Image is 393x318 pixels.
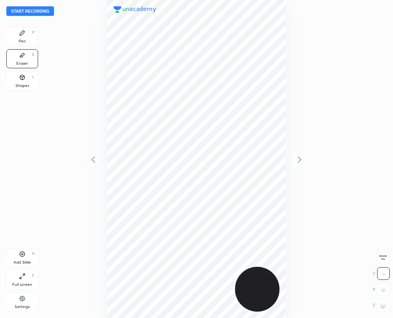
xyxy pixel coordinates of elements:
div: F [32,274,35,278]
span: Erase all [377,255,389,260]
img: logo.38c385cc.svg [114,6,156,13]
div: Shapes [15,84,29,88]
div: Pen [19,39,26,43]
div: Z [373,299,389,312]
div: Add Slide [13,260,31,264]
div: P [32,31,35,35]
div: C [373,267,390,280]
div: X [373,283,390,296]
button: Start recording [6,6,54,16]
div: Eraser [16,62,28,66]
div: Settings [15,305,30,309]
div: Full screen [12,283,32,287]
div: E [32,53,35,57]
div: H [32,252,35,256]
div: L [32,75,35,79]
